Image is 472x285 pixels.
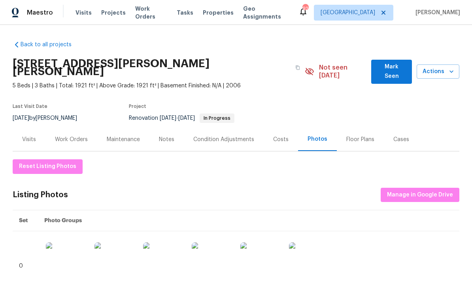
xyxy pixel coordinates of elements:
[381,188,459,202] button: Manage in Google Drive
[200,116,234,121] span: In Progress
[135,5,167,21] span: Work Orders
[107,136,140,143] div: Maintenance
[129,104,146,109] span: Project
[13,82,305,90] span: 5 Beds | 3 Baths | Total: 1921 ft² | Above Grade: 1921 ft² | Basement Finished: N/A | 2006
[159,136,174,143] div: Notes
[193,136,254,143] div: Condition Adjustments
[13,113,87,123] div: by [PERSON_NAME]
[302,5,308,13] div: 92
[160,115,195,121] span: -
[55,136,88,143] div: Work Orders
[346,136,374,143] div: Floor Plans
[412,9,460,17] span: [PERSON_NAME]
[76,9,92,17] span: Visits
[13,210,38,231] th: Set
[308,135,327,143] div: Photos
[319,64,367,79] span: Not seen [DATE]
[13,159,83,174] button: Reset Listing Photos
[423,67,453,77] span: Actions
[13,41,89,49] a: Back to all projects
[393,136,409,143] div: Cases
[13,60,291,75] h2: [STREET_ADDRESS][PERSON_NAME][PERSON_NAME]
[203,9,234,17] span: Properties
[371,60,412,84] button: Mark Seen
[321,9,375,17] span: [GEOGRAPHIC_DATA]
[22,136,36,143] div: Visits
[13,191,68,199] div: Listing Photos
[19,162,76,172] span: Reset Listing Photos
[129,115,234,121] span: Renovation
[178,115,195,121] span: [DATE]
[387,190,453,200] span: Manage in Google Drive
[27,9,53,17] span: Maestro
[38,210,459,231] th: Photo Groups
[378,62,406,81] span: Mark Seen
[291,60,305,75] button: Copy Address
[273,136,289,143] div: Costs
[13,115,29,121] span: [DATE]
[160,115,176,121] span: [DATE]
[417,64,459,79] button: Actions
[13,104,47,109] span: Last Visit Date
[177,10,193,15] span: Tasks
[243,5,289,21] span: Geo Assignments
[101,9,126,17] span: Projects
